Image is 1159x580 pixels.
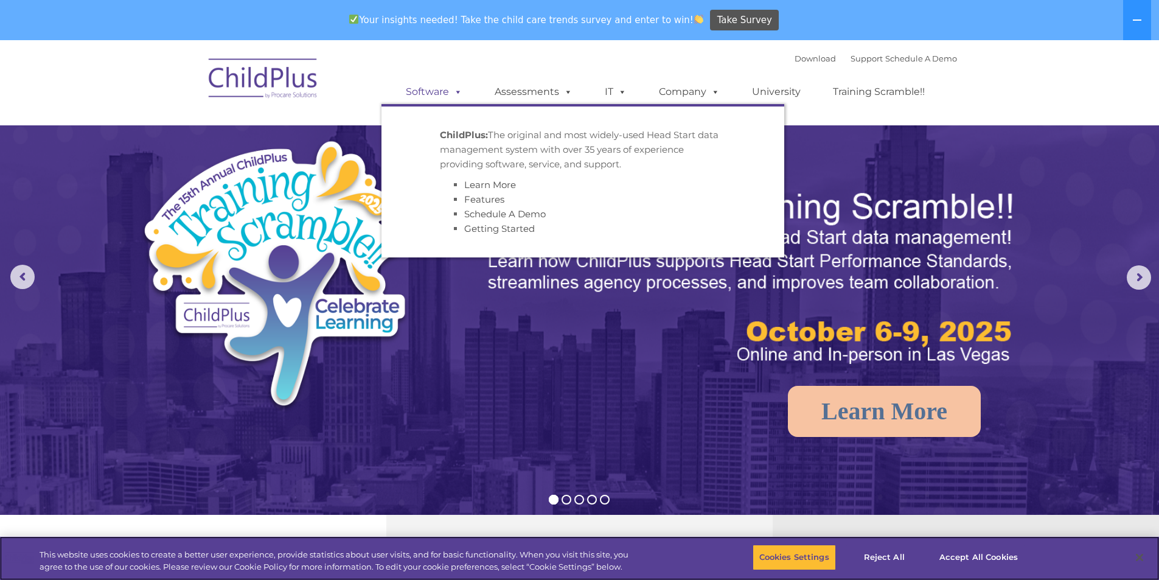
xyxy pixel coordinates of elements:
a: Download [795,54,836,63]
a: Features [464,194,504,205]
a: Schedule A Demo [885,54,957,63]
a: Support [851,54,883,63]
a: Company [647,80,732,104]
a: Schedule A Demo [464,208,546,220]
a: University [740,80,813,104]
a: Learn More [464,179,516,190]
img: ChildPlus by Procare Solutions [203,50,324,111]
a: Assessments [482,80,585,104]
a: Take Survey [710,10,779,31]
a: Training Scramble!! [821,80,937,104]
font: | [795,54,957,63]
a: Software [394,80,475,104]
span: Last name [169,80,206,89]
strong: ChildPlus: [440,129,488,141]
img: 👏 [694,15,703,24]
button: Accept All Cookies [933,545,1025,570]
a: Learn More [788,386,981,437]
button: Cookies Settings [753,545,836,570]
img: ✅ [349,15,358,24]
div: This website uses cookies to create a better user experience, provide statistics about user visit... [40,549,638,573]
span: Phone number [169,130,221,139]
button: Close [1126,544,1153,571]
button: Reject All [846,545,922,570]
p: The original and most widely-used Head Start data management system with over 35 years of experie... [440,128,726,172]
span: Your insights needed! Take the child care trends survey and enter to win! [344,8,709,32]
a: IT [593,80,639,104]
span: Take Survey [717,10,772,31]
a: Getting Started [464,223,535,234]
